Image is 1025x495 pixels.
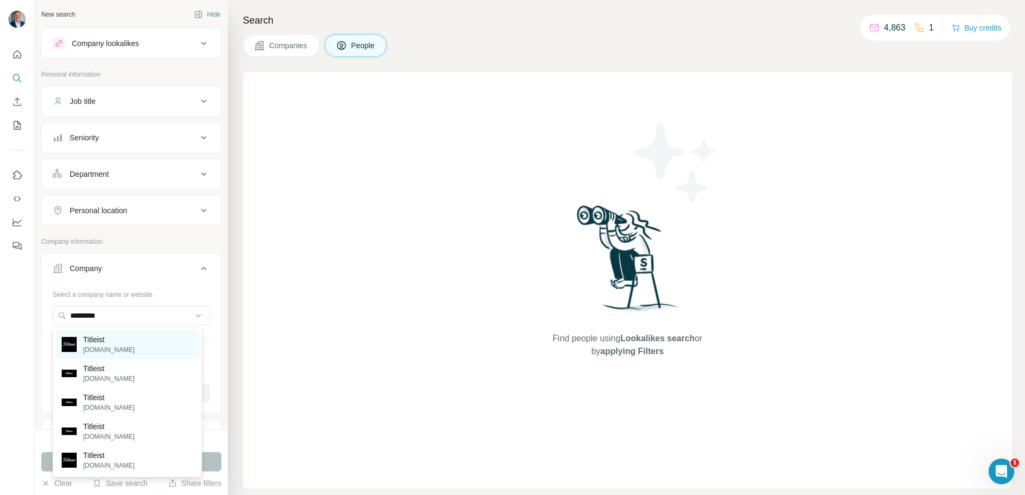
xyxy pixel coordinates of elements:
div: Department [70,169,109,179]
span: People [351,40,376,51]
button: Job title [42,88,221,114]
img: Titleist [62,337,77,352]
div: Select a company name or website [53,286,210,299]
p: Titleist [83,392,135,403]
button: Industry [42,422,221,448]
p: [DOMAIN_NAME] [83,345,135,355]
span: 1 [1011,459,1019,467]
div: Personal location [70,205,127,216]
span: Find people using or by [541,332,713,358]
button: Search [9,69,26,88]
img: Avatar [9,11,26,28]
h4: Search [243,13,1012,28]
div: Company [70,263,102,274]
button: Feedback [9,236,26,256]
button: Hide [187,6,228,22]
button: Personal location [42,198,221,223]
p: Titleist [83,421,135,432]
div: Seniority [70,132,99,143]
button: Quick start [9,45,26,64]
p: 1 [929,21,934,34]
p: 4,863 [884,21,905,34]
img: Titleist [62,399,77,407]
button: My lists [9,116,26,135]
img: Titleist [62,427,77,436]
span: Lookalikes search [620,334,695,343]
div: New search [41,10,75,19]
p: [DOMAIN_NAME] [83,374,135,384]
button: Enrich CSV [9,92,26,111]
p: Titleist [83,334,135,345]
p: Titleist [83,363,135,374]
p: Titleist [83,450,135,461]
p: [DOMAIN_NAME] [83,461,135,470]
button: Save search [93,478,147,489]
button: Company lookalikes [42,31,221,56]
p: [DOMAIN_NAME] [83,403,135,412]
button: Buy credits [952,20,1001,35]
button: Clear [41,478,72,489]
img: Surfe Illustration - Woman searching with binoculars [572,202,684,322]
button: Use Surfe API [9,189,26,208]
p: Personal information [41,70,221,79]
button: Use Surfe on LinkedIn [9,166,26,185]
button: Company [42,256,221,286]
p: Company information [41,237,221,246]
iframe: Intercom live chat [989,459,1014,484]
p: [DOMAIN_NAME] [83,432,135,441]
button: Dashboard [9,213,26,232]
span: Companies [269,40,308,51]
div: Job title [70,96,95,107]
button: Seniority [42,125,221,151]
button: Department [42,161,221,187]
img: Titleist [62,453,77,468]
img: Surfe Illustration - Stars [628,115,724,211]
span: applying Filters [600,347,664,356]
div: Company lookalikes [72,38,139,49]
img: Titleist [62,370,77,378]
button: Share filters [168,478,221,489]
